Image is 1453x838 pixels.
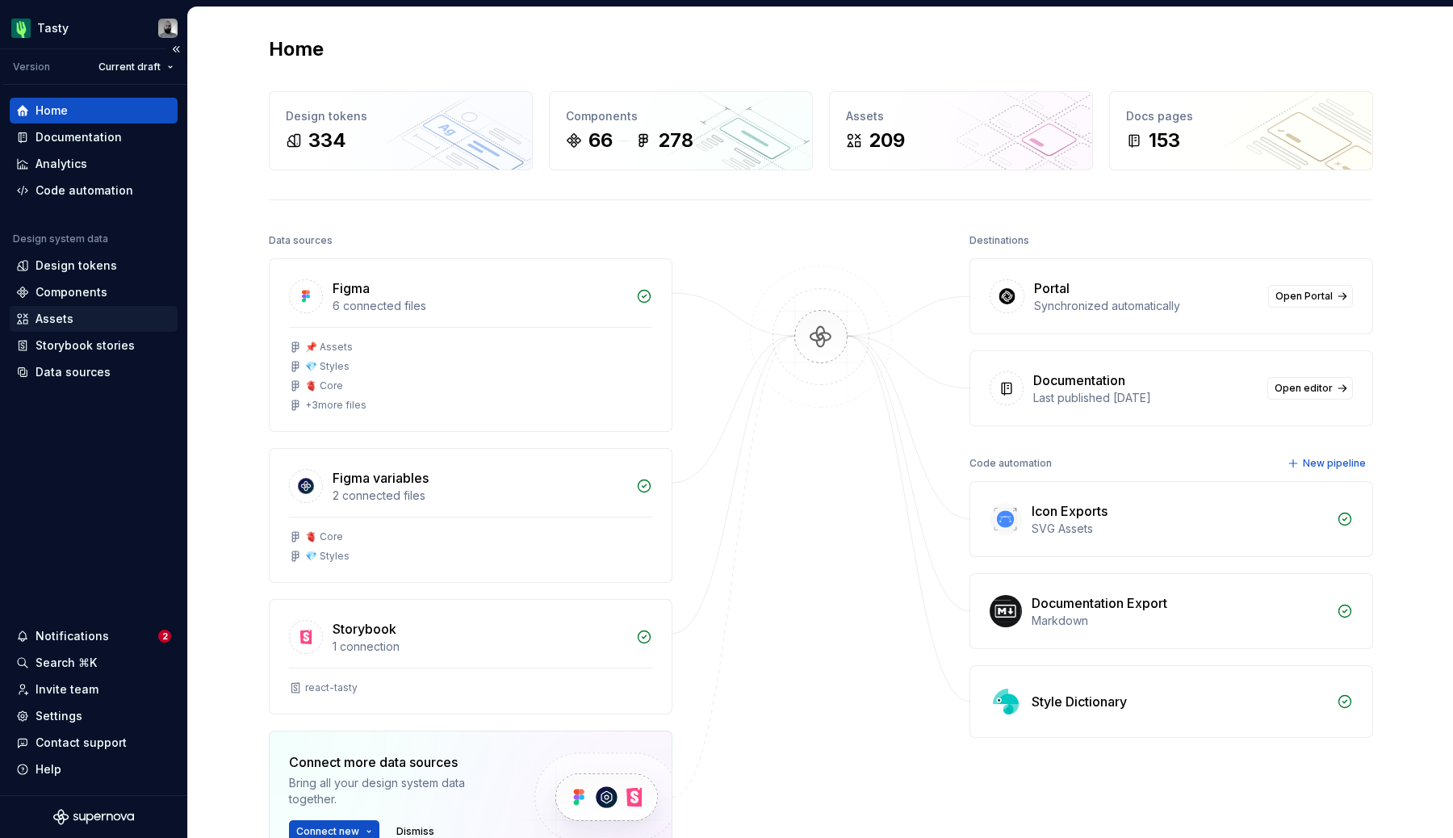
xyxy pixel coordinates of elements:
div: Connect more data sources [289,752,507,772]
span: Open Portal [1275,290,1333,303]
div: Notifications [36,628,109,644]
div: Figma [333,279,370,298]
a: Settings [10,703,178,729]
img: Julien Riveron [158,19,178,38]
div: Tasty [37,20,69,36]
div: 📌 Assets [305,341,353,354]
a: Components66278 [549,91,813,170]
a: Figma6 connected files📌 Assets💎 Styles🫀 Core+3more files [269,258,672,432]
a: Design tokens [10,253,178,279]
span: Connect new [296,825,359,838]
div: Settings [36,708,82,724]
div: Design system data [13,233,108,245]
div: Help [36,761,61,777]
a: Assets209 [829,91,1093,170]
div: Contact support [36,735,127,751]
button: New pipeline [1283,452,1373,475]
div: Last published [DATE] [1033,390,1258,406]
a: Components [10,279,178,305]
div: Components [566,108,796,124]
span: New pipeline [1303,457,1366,470]
a: Documentation [10,124,178,150]
div: Figma variables [333,468,429,488]
div: 6 connected files [333,298,626,314]
div: Bring all your design system data together. [289,775,507,807]
button: Help [10,756,178,782]
div: Code automation [969,452,1052,475]
div: 334 [308,128,346,153]
div: Invite team [36,681,98,698]
div: 2 connected files [333,488,626,504]
div: Storybook [333,619,396,639]
span: Current draft [98,61,161,73]
div: Storybook stories [36,337,135,354]
div: Design tokens [286,108,516,124]
div: Search ⌘K [36,655,97,671]
img: 5a785b6b-c473-494b-9ba3-bffaf73304c7.png [11,19,31,38]
div: 1 connection [333,639,626,655]
a: Figma variables2 connected files🫀 Core💎 Styles [269,448,672,583]
button: Notifications2 [10,623,178,649]
div: 66 [588,128,613,153]
div: 💎 Styles [305,550,350,563]
div: Data sources [36,364,111,380]
div: 153 [1149,128,1180,153]
div: Code automation [36,182,133,199]
div: 🫀 Core [305,379,343,392]
a: Code automation [10,178,178,203]
div: Synchronized automatically [1034,298,1258,314]
div: Version [13,61,50,73]
span: Dismiss [396,825,434,838]
h2: Home [269,36,324,62]
a: Assets [10,306,178,332]
div: Assets [36,311,73,327]
button: Contact support [10,730,178,756]
div: Analytics [36,156,87,172]
span: Open editor [1275,382,1333,395]
a: Data sources [10,359,178,385]
span: 2 [158,630,171,643]
div: Destinations [969,229,1029,252]
div: 💎 Styles [305,360,350,373]
div: Style Dictionary [1032,692,1127,711]
div: Design tokens [36,258,117,274]
a: Invite team [10,677,178,702]
div: 🫀 Core [305,530,343,543]
a: Storybook stories [10,333,178,358]
div: Docs pages [1126,108,1356,124]
div: Components [36,284,107,300]
div: Assets [846,108,1076,124]
div: 209 [869,128,905,153]
a: Open Portal [1268,285,1353,308]
button: Collapse sidebar [165,38,187,61]
button: TastyJulien Riveron [3,10,184,45]
div: Markdown [1032,613,1327,629]
a: Docs pages153 [1109,91,1373,170]
div: Portal [1034,279,1070,298]
a: Storybook1 connectionreact-tasty [269,599,672,714]
div: Documentation [1033,371,1125,390]
button: Search ⌘K [10,650,178,676]
div: react-tasty [305,681,358,694]
svg: Supernova Logo [53,809,134,825]
div: 278 [658,128,693,153]
div: Icon Exports [1032,501,1108,521]
div: Documentation [36,129,122,145]
div: SVG Assets [1032,521,1327,537]
div: Documentation Export [1032,593,1167,613]
a: Analytics [10,151,178,177]
div: Home [36,103,68,119]
div: Data sources [269,229,333,252]
a: Design tokens334 [269,91,533,170]
div: + 3 more files [305,399,366,412]
button: Current draft [91,56,181,78]
a: Home [10,98,178,124]
a: Open editor [1267,377,1353,400]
